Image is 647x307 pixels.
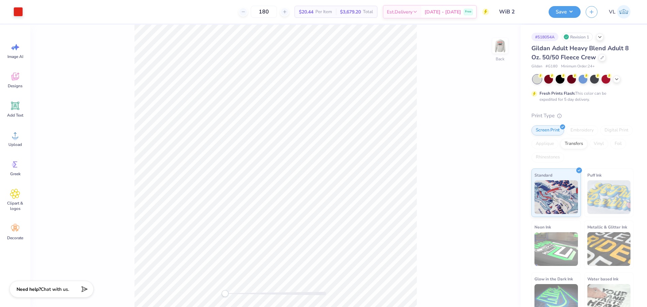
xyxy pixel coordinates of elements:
span: Metallic & Glitter Ink [587,223,627,231]
div: Accessibility label [222,290,228,297]
span: Neon Ink [534,223,551,231]
span: Image AI [7,54,23,59]
div: Digital Print [600,125,633,135]
span: $20.44 [299,8,313,16]
span: Est. Delivery [387,8,412,16]
span: Total [363,8,373,16]
img: Standard [534,180,578,214]
span: Designs [8,83,23,89]
span: Per Item [315,8,332,16]
span: Standard [534,172,552,179]
div: Rhinestones [531,152,564,162]
a: VL [606,5,634,19]
span: $3,679.20 [340,8,361,16]
span: Free [465,9,471,14]
span: # G180 [546,64,558,69]
span: [DATE] - [DATE] [425,8,461,16]
input: Untitled Design [494,5,544,19]
div: Applique [531,139,558,149]
div: Foil [610,139,626,149]
span: Decorate [7,235,23,241]
img: Metallic & Glitter Ink [587,232,631,266]
img: Vincent Lloyd Laurel [617,5,630,19]
span: Gildan Adult Heavy Blend Adult 8 Oz. 50/50 Fleece Crew [531,44,629,61]
span: Clipart & logos [4,201,26,211]
img: Back [493,39,507,53]
div: Print Type [531,112,634,120]
div: This color can be expedited for 5 day delivery. [540,90,622,102]
div: Embroidery [566,125,598,135]
span: Chat with us. [41,286,69,293]
span: Upload [8,142,22,147]
span: Minimum Order: 24 + [561,64,595,69]
strong: Fresh Prints Flash: [540,91,575,96]
input: – – [251,6,277,18]
div: Transfers [560,139,587,149]
span: VL [609,8,615,16]
strong: Need help? [17,286,41,293]
button: Save [549,6,581,18]
img: Neon Ink [534,232,578,266]
div: # 518054A [531,33,558,41]
div: Back [496,56,504,62]
span: Add Text [7,113,23,118]
div: Revision 1 [562,33,593,41]
span: Glow in the Dark Ink [534,275,573,282]
div: Screen Print [531,125,564,135]
div: Vinyl [589,139,608,149]
span: Water based Ink [587,275,618,282]
img: Puff Ink [587,180,631,214]
span: Puff Ink [587,172,602,179]
span: Gildan [531,64,542,69]
span: Greek [10,171,21,177]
